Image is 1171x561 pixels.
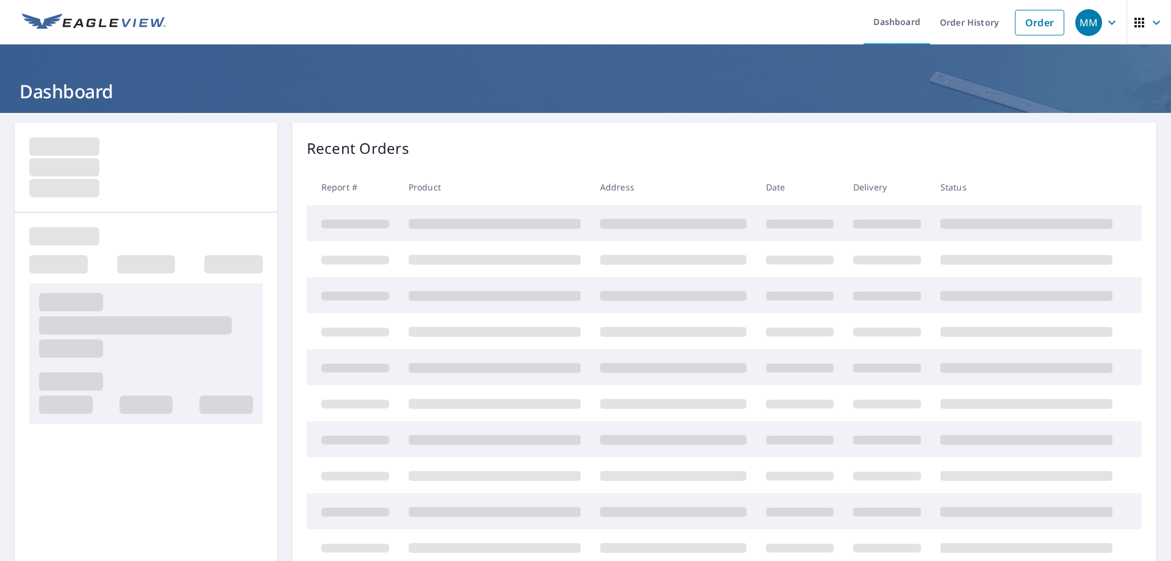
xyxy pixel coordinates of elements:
th: Report # [307,169,399,205]
th: Date [756,169,843,205]
p: Recent Orders [307,137,409,159]
th: Product [399,169,590,205]
img: EV Logo [22,13,166,32]
th: Delivery [843,169,931,205]
th: Address [590,169,756,205]
a: Order [1015,10,1064,35]
th: Status [931,169,1122,205]
h1: Dashboard [15,79,1156,104]
div: MM [1075,9,1102,36]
